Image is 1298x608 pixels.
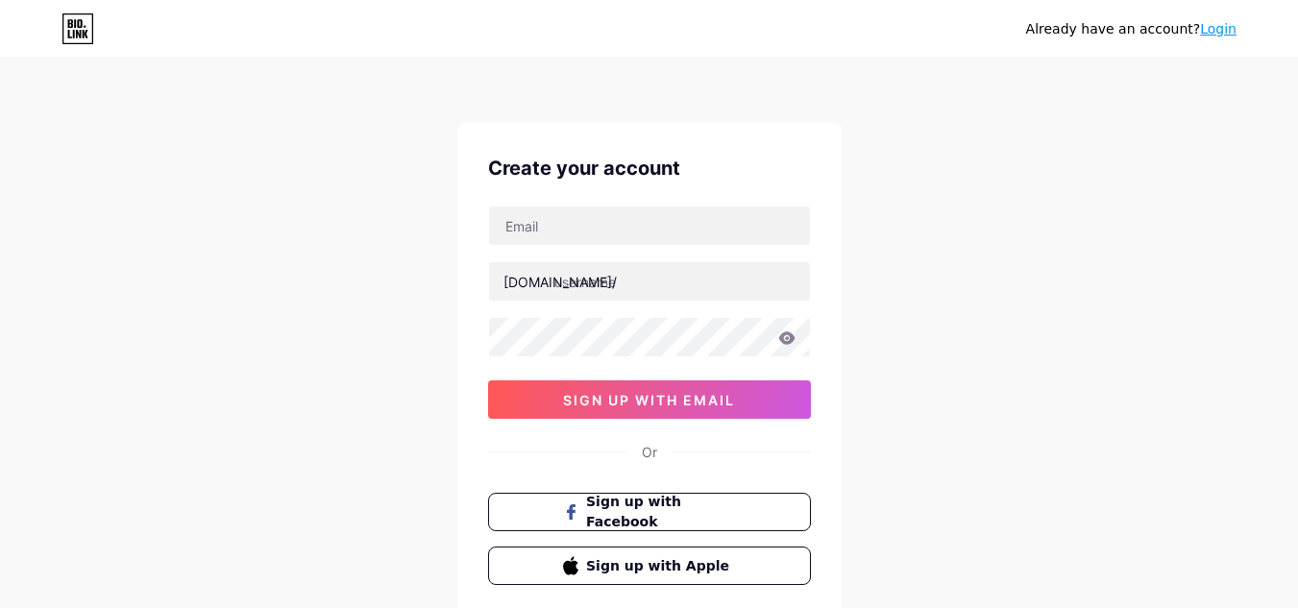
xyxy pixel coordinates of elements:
div: Already have an account? [1026,19,1237,39]
span: sign up with email [563,392,735,408]
button: Sign up with Apple [488,547,811,585]
span: Sign up with Apple [586,556,735,576]
div: Create your account [488,154,811,182]
button: Sign up with Facebook [488,493,811,531]
span: Sign up with Facebook [586,492,735,532]
a: Login [1200,21,1237,36]
input: username [489,262,810,301]
button: sign up with email [488,380,811,419]
input: Email [489,207,810,245]
div: [DOMAIN_NAME]/ [503,272,617,292]
div: Or [642,442,657,462]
